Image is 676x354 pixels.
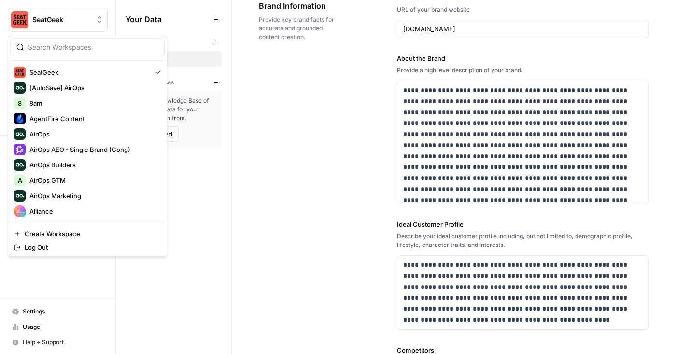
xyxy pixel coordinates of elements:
[10,227,165,241] a: Create Workspace
[14,144,26,155] img: AirOps AEO - Single Brand (Gong) Logo
[29,83,157,93] span: [AutoSave] AirOps
[28,42,158,52] input: Search Workspaces
[18,176,22,185] span: A
[126,14,210,25] span: Your Data
[8,304,108,319] a: Settings
[18,98,22,108] span: 8
[29,98,157,108] span: 8am
[23,323,103,331] span: Usage
[23,307,103,316] span: Settings
[259,15,343,41] span: Provide key brand facts for accurate and grounded content creation.
[25,243,157,252] span: Log Out
[29,206,157,216] span: Alliance
[397,5,649,14] div: URL of your brand website
[29,145,157,154] span: AirOps AEO - Single Brand (Gong)
[8,319,108,335] a: Usage
[397,219,649,229] label: Ideal Customer Profile
[29,176,157,185] span: AirOps GTM
[32,15,91,25] span: SeatGeek
[397,54,649,63] label: About the Brand
[14,205,26,217] img: Alliance Logo
[8,8,108,32] button: Workspace: SeatGeek
[141,54,217,63] span: SeatGeek
[29,114,157,123] span: AgentFire Content
[29,68,148,77] span: SeatGeek
[14,82,26,94] img: [AutoSave] AirOps Logo
[10,241,165,254] a: Log Out
[126,51,222,67] a: SeatGeek
[397,66,649,75] div: Provide a high level description of your brand.
[23,338,103,347] span: Help + Support
[14,67,26,78] img: SeatGeek Logo
[14,128,26,140] img: AirOps Logo
[8,36,167,257] div: Workspace: SeatGeek
[14,190,26,202] img: AirOps Marketing Logo
[29,129,157,139] span: AirOps
[8,335,108,350] button: Help + Support
[14,113,26,124] img: AgentFire Content Logo
[397,232,649,249] div: Describe your ideal customer profile including, but not limited to, demographic profile, lifestyl...
[403,24,643,34] input: www.sundaysoccer.com
[29,191,157,201] span: AirOps Marketing
[11,11,28,28] img: SeatGeek Logo
[131,96,216,123] span: Create a Knowledge Base of centralized data for your model to learn from.
[29,160,157,170] span: AirOps Builders
[25,229,157,239] span: Create Workspace
[14,159,26,171] img: AirOps Builders Logo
